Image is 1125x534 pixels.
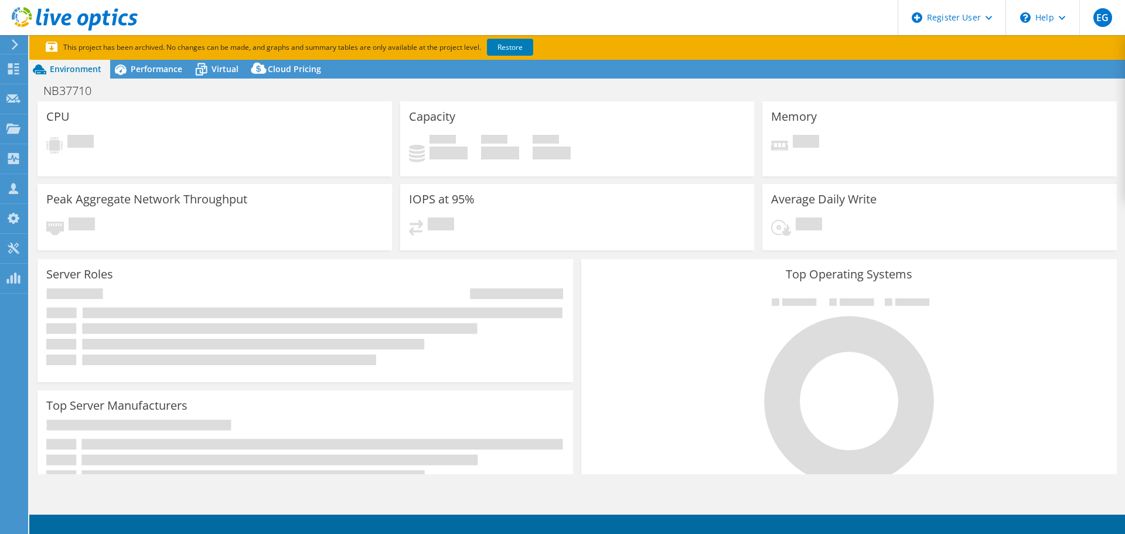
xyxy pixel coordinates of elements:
[46,193,247,206] h3: Peak Aggregate Network Throughput
[46,41,620,54] p: This project has been archived. No changes can be made, and graphs and summary tables are only av...
[409,110,455,123] h3: Capacity
[481,147,519,159] h4: 0 GiB
[46,399,187,412] h3: Top Server Manufacturers
[409,193,475,206] h3: IOPS at 95%
[533,135,559,147] span: Total
[38,84,110,97] h1: NB37710
[46,268,113,281] h3: Server Roles
[268,63,321,74] span: Cloud Pricing
[1093,8,1112,27] span: EG
[69,217,95,233] span: Pending
[1020,12,1031,23] svg: \n
[771,193,877,206] h3: Average Daily Write
[50,63,101,74] span: Environment
[533,147,571,159] h4: 0 GiB
[46,110,70,123] h3: CPU
[796,217,822,233] span: Pending
[429,147,468,159] h4: 0 GiB
[487,39,533,56] a: Restore
[429,135,456,147] span: Used
[131,63,182,74] span: Performance
[793,135,819,151] span: Pending
[481,135,507,147] span: Free
[771,110,817,123] h3: Memory
[67,135,94,151] span: Pending
[212,63,238,74] span: Virtual
[590,268,1108,281] h3: Top Operating Systems
[428,217,454,233] span: Pending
